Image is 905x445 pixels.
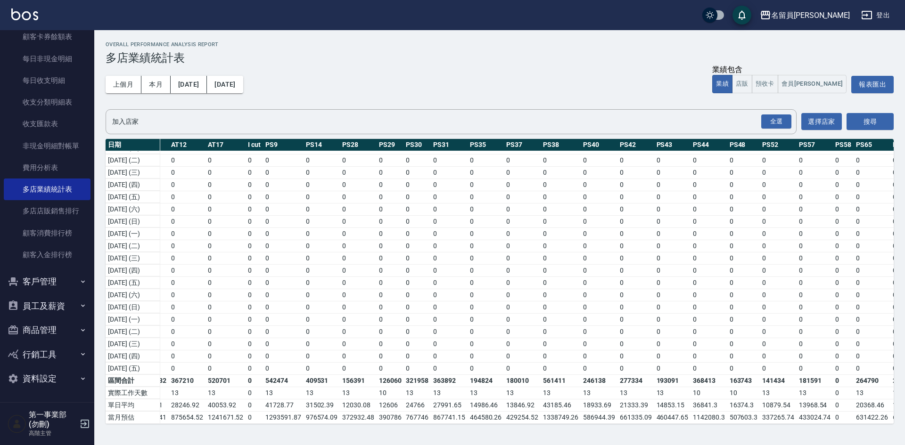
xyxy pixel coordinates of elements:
[847,113,894,130] button: 搜尋
[304,166,340,178] td: 0
[431,166,468,178] td: 0
[691,264,727,276] td: 0
[468,227,504,240] td: 0
[504,264,541,276] td: 0
[617,139,654,151] th: PS42
[727,227,760,240] td: 0
[833,166,854,178] td: 0
[4,157,90,178] a: 費用分析表
[377,227,404,240] td: 0
[340,203,377,215] td: 0
[581,264,617,276] td: 0
[106,240,160,252] td: [DATE] (二)
[691,227,727,240] td: 0
[169,276,206,289] td: 0
[106,203,160,215] td: [DATE] (六)
[4,113,90,135] a: 收支匯款表
[340,139,377,151] th: PS28
[691,240,727,252] td: 0
[727,166,760,178] td: 0
[169,154,206,166] td: 0
[504,139,541,151] th: PS37
[541,252,581,264] td: 0
[727,203,760,215] td: 0
[106,276,160,289] td: [DATE] (五)
[169,203,206,215] td: 0
[4,222,90,244] a: 顧客消費排行榜
[712,65,847,75] div: 業績包含
[504,240,541,252] td: 0
[4,26,90,48] a: 顧客卡券餘額表
[797,264,833,276] td: 0
[206,203,246,215] td: 0
[654,178,691,191] td: 0
[29,429,77,437] p: 高階主管
[771,9,850,21] div: 名留員[PERSON_NAME]
[541,203,581,215] td: 0
[169,178,206,191] td: 0
[833,215,854,227] td: 0
[169,215,206,227] td: 0
[340,264,377,276] td: 0
[4,91,90,113] a: 收支分類明細表
[760,166,797,178] td: 0
[468,264,504,276] td: 0
[854,203,890,215] td: 0
[797,227,833,240] td: 0
[756,6,854,25] button: 名留員[PERSON_NAME]
[468,178,504,191] td: 0
[141,76,171,93] button: 本月
[263,166,304,178] td: 0
[727,215,760,227] td: 0
[504,154,541,166] td: 0
[206,227,246,240] td: 0
[304,215,340,227] td: 0
[169,227,206,240] td: 0
[617,154,654,166] td: 0
[340,252,377,264] td: 0
[691,215,727,227] td: 0
[403,139,431,151] th: PS30
[106,252,160,264] td: [DATE] (三)
[377,215,404,227] td: 0
[504,227,541,240] td: 0
[263,252,304,264] td: 0
[304,227,340,240] td: 0
[304,178,340,191] td: 0
[340,178,377,191] td: 0
[504,252,541,264] td: 0
[246,252,263,264] td: 0
[304,240,340,252] td: 0
[263,276,304,289] td: 0
[778,75,847,93] button: 會員[PERSON_NAME]
[797,166,833,178] td: 0
[206,178,246,191] td: 0
[854,191,890,203] td: 0
[4,135,90,157] a: 非現金明細對帳單
[752,75,778,93] button: 預收卡
[4,200,90,222] a: 多店店販銷售排行
[833,227,854,240] td: 0
[797,178,833,191] td: 0
[11,8,38,20] img: Logo
[340,240,377,252] td: 0
[727,178,760,191] td: 0
[468,240,504,252] td: 0
[246,139,263,151] th: I cut
[727,240,760,252] td: 0
[246,178,263,191] td: 0
[617,240,654,252] td: 0
[340,166,377,178] td: 0
[691,203,727,215] td: 0
[854,215,890,227] td: 0
[654,139,691,151] th: PS43
[691,252,727,264] td: 0
[110,113,778,130] input: 店家名稱
[403,240,431,252] td: 0
[431,139,468,151] th: PS31
[468,252,504,264] td: 0
[206,191,246,203] td: 0
[377,178,404,191] td: 0
[727,154,760,166] td: 0
[169,240,206,252] td: 0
